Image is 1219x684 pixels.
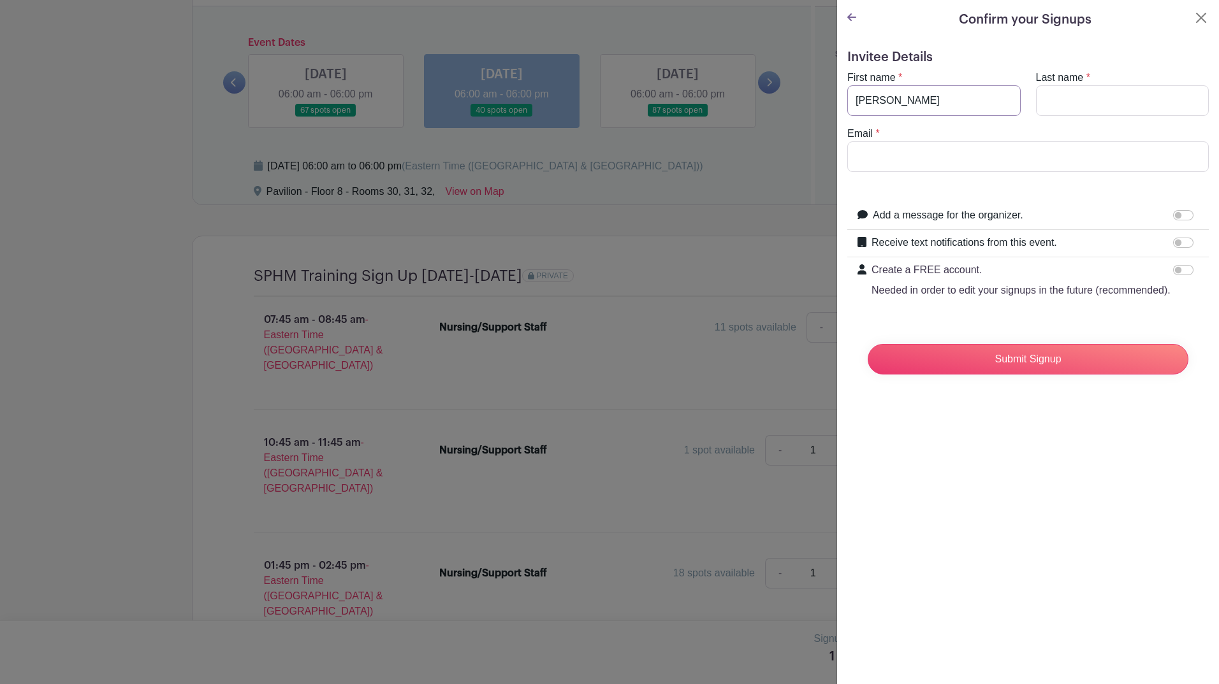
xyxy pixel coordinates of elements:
[959,10,1091,29] h5: Confirm your Signups
[847,126,873,141] label: Email
[872,262,1171,278] p: Create a FREE account.
[847,50,1209,65] h5: Invitee Details
[872,283,1171,298] p: Needed in order to edit your signups in the future (recommended).
[1036,70,1084,85] label: Last name
[872,235,1057,250] label: Receive text notifications from this event.
[868,344,1188,374] input: Submit Signup
[847,70,896,85] label: First name
[873,208,1023,223] label: Add a message for the organizer.
[1193,10,1209,25] button: Close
